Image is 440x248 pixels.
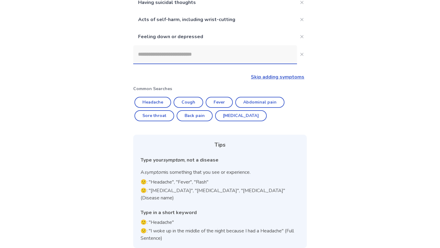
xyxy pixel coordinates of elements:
p: 🙂: "Headache", "Fever", "Rash" [141,178,299,186]
button: Close [297,49,307,59]
p: A is something that you see or experience. [141,169,299,176]
p: Common Searches [133,86,307,92]
button: [MEDICAL_DATA] [215,110,267,121]
div: Type your , not a disease [141,156,299,164]
p: 🙁: "[MEDICAL_DATA]", "[MEDICAL_DATA]", "[MEDICAL_DATA]" (Disease name) [141,187,299,202]
p: 🙂: "Headache" [141,219,299,226]
button: Headache [134,97,171,108]
button: Cough [174,97,203,108]
p: Feeling down or depressed [133,28,297,45]
button: Abdominal pain [235,97,284,108]
button: Back pain [177,110,213,121]
button: Close [297,32,307,42]
div: Tips [141,141,299,149]
p: Acts of self-harm, including wrist-cutting [133,11,297,28]
a: Skip adding symptoms [251,74,304,80]
i: symptom [144,169,165,176]
input: Close [133,45,297,64]
i: symptom [163,157,184,163]
button: Close [297,15,307,24]
div: Type in a short keyword [141,209,299,216]
button: Fever [206,97,233,108]
button: Sore throat [134,110,174,121]
p: 🙁: "I woke up in the middle of the night because I had a Headache" (Full Sentence) [141,227,299,242]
